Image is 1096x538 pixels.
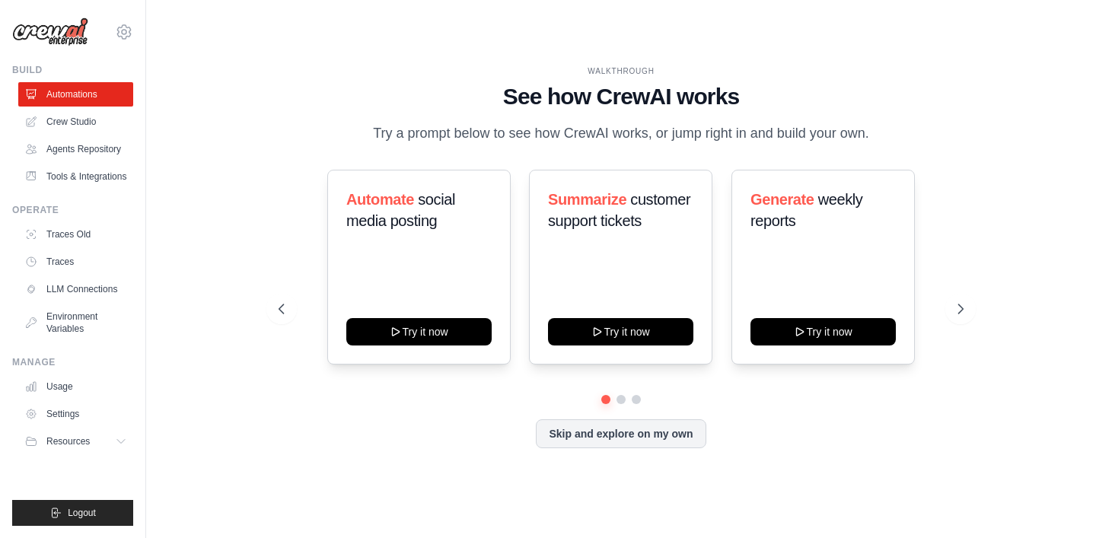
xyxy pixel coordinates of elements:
[18,110,133,134] a: Crew Studio
[18,164,133,189] a: Tools & Integrations
[18,429,133,454] button: Resources
[548,191,690,229] span: customer support tickets
[12,356,133,368] div: Manage
[750,191,862,229] span: weekly reports
[346,318,492,345] button: Try it now
[18,222,133,247] a: Traces Old
[750,318,896,345] button: Try it now
[18,374,133,399] a: Usage
[346,191,455,229] span: social media posting
[18,402,133,426] a: Settings
[68,507,96,519] span: Logout
[346,191,414,208] span: Automate
[279,65,963,77] div: WALKTHROUGH
[365,123,877,145] p: Try a prompt below to see how CrewAI works, or jump right in and build your own.
[548,318,693,345] button: Try it now
[12,500,133,526] button: Logout
[279,83,963,110] h1: See how CrewAI works
[18,277,133,301] a: LLM Connections
[18,137,133,161] a: Agents Repository
[12,18,88,46] img: Logo
[12,64,133,76] div: Build
[536,419,706,448] button: Skip and explore on my own
[18,304,133,341] a: Environment Variables
[46,435,90,447] span: Resources
[12,204,133,216] div: Operate
[18,250,133,274] a: Traces
[750,191,814,208] span: Generate
[548,191,626,208] span: Summarize
[18,82,133,107] a: Automations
